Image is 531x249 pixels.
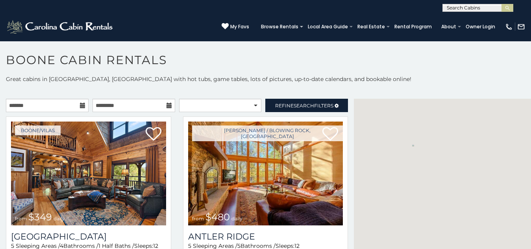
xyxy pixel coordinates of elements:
[437,21,460,32] a: About
[505,23,513,31] img: phone-regular-white.png
[11,231,166,242] h3: Diamond Creek Lodge
[28,211,52,223] span: $349
[230,23,249,30] span: My Favs
[205,211,230,223] span: $480
[294,103,314,109] span: Search
[192,216,204,221] span: from
[222,23,249,31] a: My Favs
[188,122,343,225] img: 1714397585_thumbnail.jpeg
[257,21,302,32] a: Browse Rentals
[6,19,115,35] img: White-1-2.png
[146,126,161,143] a: Add to favorites
[15,125,61,135] a: Boone/Vilas
[304,21,352,32] a: Local Area Guide
[231,216,242,221] span: daily
[517,23,525,31] img: mail-regular-white.png
[188,231,343,242] a: Antler Ridge
[11,122,166,225] a: from $349 daily
[188,122,343,225] a: from $480 daily
[54,216,65,221] span: daily
[390,21,436,32] a: Rental Program
[11,122,166,225] img: 1714398500_thumbnail.jpeg
[11,231,166,242] a: [GEOGRAPHIC_DATA]
[462,21,499,32] a: Owner Login
[275,103,333,109] span: Refine Filters
[353,21,389,32] a: Real Estate
[265,99,348,112] a: RefineSearchFilters
[15,216,27,221] span: from
[192,125,343,141] a: [PERSON_NAME] / Blowing Rock, [GEOGRAPHIC_DATA]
